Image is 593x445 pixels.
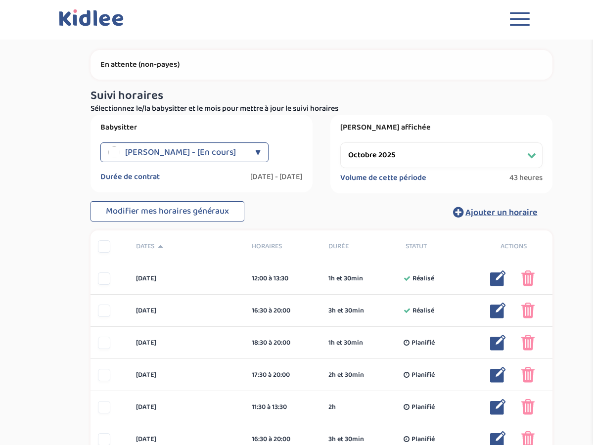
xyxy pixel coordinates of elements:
[328,370,364,380] span: 2h et 30min
[129,273,244,284] div: [DATE]
[250,172,303,182] label: [DATE] - [DATE]
[412,306,434,316] span: Réalisé
[490,303,506,318] img: modifier_bleu.png
[252,273,314,284] div: 12:00 à 13:30
[521,399,535,415] img: poubelle_rose.png
[340,123,543,133] label: [PERSON_NAME] affichée
[100,123,303,133] label: Babysitter
[328,434,364,445] span: 3h et 30min
[328,402,336,412] span: 2h
[411,402,435,412] span: Planifié
[252,338,314,348] div: 18:30 à 20:00
[255,142,261,162] div: ▼
[490,270,506,286] img: modifier_bleu.png
[129,306,244,316] div: [DATE]
[521,335,535,351] img: poubelle_rose.png
[328,306,364,316] span: 3h et 30min
[412,273,434,284] span: Réalisé
[252,370,314,380] div: 17:30 à 20:00
[91,89,552,102] h3: Suivi horaires
[328,273,363,284] span: 1h et 30min
[411,370,435,380] span: Planifié
[252,241,314,252] span: Horaires
[91,201,244,222] button: Modifier mes horaires généraux
[129,338,244,348] div: [DATE]
[328,338,363,348] span: 1h et 30min
[100,172,160,182] label: Durée de contrat
[129,241,244,252] div: Dates
[411,434,435,445] span: Planifié
[475,241,552,252] div: Actions
[411,338,435,348] span: Planifié
[490,399,506,415] img: modifier_bleu.png
[129,434,244,445] div: [DATE]
[125,142,236,162] span: [PERSON_NAME] - [En cours]
[252,402,314,412] div: 11:30 à 13:30
[438,201,552,223] button: Ajouter un horaire
[340,173,426,183] label: Volume de cette période
[521,367,535,383] img: poubelle_rose.png
[509,173,543,183] span: 43 heures
[465,206,538,220] span: Ajouter un horaire
[321,241,398,252] div: Durée
[398,241,475,252] div: Statut
[252,306,314,316] div: 16:30 à 20:00
[129,402,244,412] div: [DATE]
[106,204,229,218] span: Modifier mes horaires généraux
[490,335,506,351] img: modifier_bleu.png
[129,370,244,380] div: [DATE]
[252,434,314,445] div: 16:30 à 20:00
[521,270,535,286] img: poubelle_rose.png
[521,303,535,318] img: poubelle_rose.png
[490,367,506,383] img: modifier_bleu.png
[100,60,543,70] p: En attente (non-payes)
[91,103,552,115] p: Sélectionnez le/la babysitter et le mois pour mettre à jour le suivi horaires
